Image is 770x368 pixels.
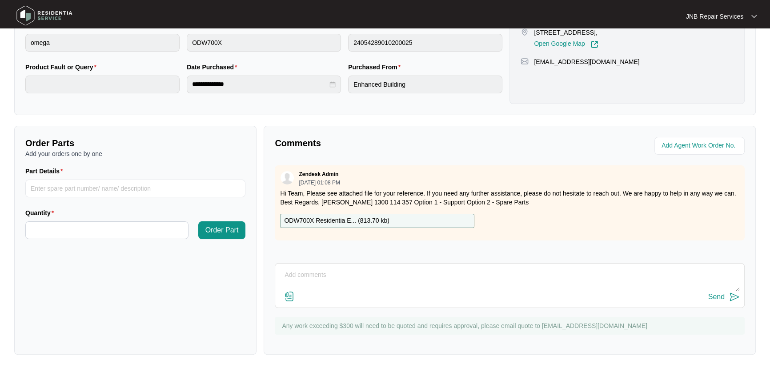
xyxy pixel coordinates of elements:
[282,321,740,330] p: Any work exceeding $300 will need to be quoted and requires approval, please email quote to [EMAI...
[192,80,328,89] input: Date Purchased
[25,137,245,149] p: Order Parts
[25,34,180,52] input: Brand
[534,57,639,66] p: [EMAIL_ADDRESS][DOMAIN_NAME]
[284,291,295,302] img: file-attachment-doc.svg
[25,63,100,72] label: Product Fault or Query
[281,171,294,184] img: user.svg
[299,180,340,185] p: [DATE] 01:08 PM
[662,140,739,151] input: Add Agent Work Order No.
[198,221,246,239] button: Order Part
[348,34,502,52] input: Serial Number
[708,293,725,301] div: Send
[280,189,739,207] p: Hi Team, Please see attached file for your reference. If you need any further assistance, please ...
[284,216,389,226] p: ODW700X Residentia E... ( 813.70 kb )
[187,34,341,52] input: Product Model
[205,225,239,236] span: Order Part
[348,63,404,72] label: Purchased From
[521,57,529,65] img: map-pin
[25,149,245,158] p: Add your orders one by one
[187,63,241,72] label: Date Purchased
[25,180,245,197] input: Part Details
[729,292,740,302] img: send-icon.svg
[708,291,740,303] button: Send
[348,76,502,93] input: Purchased From
[521,28,529,36] img: map-pin
[751,14,757,19] img: dropdown arrow
[275,137,503,149] p: Comments
[26,222,188,239] input: Quantity
[590,40,598,48] img: Link-External
[299,171,338,178] p: Zendesk Admin
[25,208,57,217] label: Quantity
[25,167,67,176] label: Part Details
[13,2,76,29] img: residentia service logo
[534,28,598,37] p: [STREET_ADDRESS],
[686,12,743,21] p: JNB Repair Services
[534,40,598,48] a: Open Google Map
[25,76,180,93] input: Product Fault or Query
